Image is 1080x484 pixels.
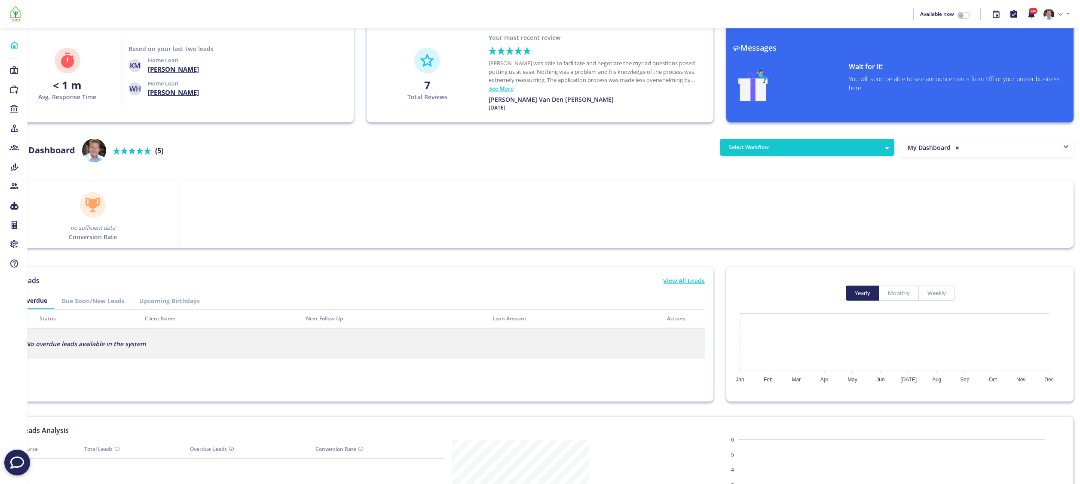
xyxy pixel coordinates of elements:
[663,276,705,285] p: View All Leads
[1045,377,1054,383] tspan: Dec
[849,63,1067,71] h4: Wait for it!
[989,377,997,383] tspan: Oct
[315,445,363,453] span: Conversion Rate
[306,315,482,323] div: Next Follow Up
[720,139,894,156] button: Select Workflow
[1016,377,1025,383] tspan: Nov
[493,315,657,323] div: Loan Amount
[489,33,560,42] p: Your most recent review
[1022,5,1040,24] button: 246
[1029,8,1037,14] span: 246
[667,315,700,323] div: Actions
[1043,9,1054,20] img: 05ee49a5-7a20-4666-9e8c-f1b57a6951a1-637908577730117354.png
[38,92,96,101] p: Avg. Response Time
[128,82,141,95] span: WH
[489,95,614,104] p: [PERSON_NAME] Van Den [PERSON_NAME]
[15,292,54,308] a: Overdue
[25,340,146,348] i: No overdue leads available in the system
[731,437,734,443] tspan: 6
[792,377,801,383] tspan: Mar
[876,377,884,383] tspan: Jun
[489,59,707,85] p: [PERSON_NAME] was able to facilitate and negotiate the myriad questions posed putting us at ease....
[920,10,954,18] span: Available now
[148,79,178,87] span: Home Loan
[932,377,941,383] tspan: Aug
[663,276,705,292] a: View All Leads
[849,74,1067,92] p: You will soon be able to see announcements from Effi or your broker business here.
[6,144,75,157] p: Your Dashboard
[70,224,115,231] span: no sufficient data
[733,43,1067,53] h3: Messages
[489,104,505,112] p: [DATE]
[128,59,141,72] span: KM
[82,139,106,163] img: user
[489,85,513,93] a: See More
[190,445,234,453] span: Overdue Leads
[148,56,178,64] span: Home Loan
[733,63,774,101] img: gift
[7,6,24,23] img: 7ef6f553-fa6a-4c30-bc82-24974be04ac6-637908507574932421.png
[148,65,199,73] h4: [PERSON_NAME]
[132,292,207,309] a: Upcoming Birthdays
[148,88,199,97] h4: [PERSON_NAME]
[53,78,82,92] strong: < 1 m
[908,143,951,152] span: My Dashboard
[731,467,734,473] tspan: 4
[407,92,447,101] p: Total Reviews
[961,377,970,383] tspan: Sep
[69,232,117,241] p: Conversion Rate
[424,78,430,92] strong: 7
[764,377,773,383] tspan: Feb
[128,44,214,53] p: Based on your last two leads
[879,286,919,301] button: monthly
[54,292,132,309] a: Due Soon/New Leads
[847,377,857,383] tspan: May
[736,377,744,383] tspan: Jan
[40,315,135,323] div: Status
[145,315,296,323] div: Client Name
[918,286,955,301] button: weekly
[21,445,74,453] div: Source
[155,146,163,155] b: (5)
[731,452,734,458] tspan: 5
[846,286,879,301] button: yearly
[901,377,917,383] tspan: [DATE]
[15,275,45,286] p: Leads
[15,425,74,435] p: Leads Analysis
[84,445,119,453] span: Total Leads
[820,377,829,383] tspan: Apr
